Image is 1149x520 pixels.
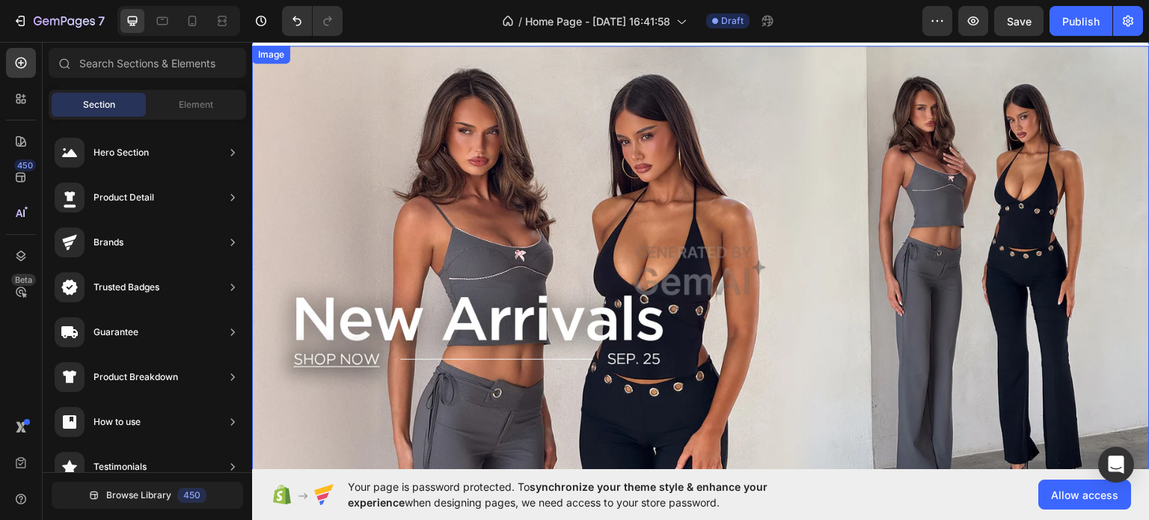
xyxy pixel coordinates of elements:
div: Product Detail [94,190,154,205]
span: Browse Library [106,489,171,502]
button: Publish [1050,6,1112,36]
p: 7 [98,12,105,30]
span: synchronize your theme style & enhance your experience [348,480,767,509]
div: Brands [94,235,123,250]
span: / [518,13,522,29]
input: Search Sections & Elements [49,48,246,78]
div: Publish [1062,13,1100,29]
div: Hero Section [94,145,149,160]
div: Undo/Redo [282,6,343,36]
div: Open Intercom Messenger [1098,447,1134,483]
div: 450 [177,488,206,503]
button: 7 [6,6,111,36]
span: Save [1007,15,1032,28]
div: Product Breakdown [94,370,178,385]
span: Allow access [1051,487,1118,503]
div: 450 [14,159,36,171]
div: How to use [94,415,141,429]
span: Element [179,98,213,111]
div: Guarantee [94,325,138,340]
div: Testimonials [94,459,147,474]
iframe: Design area [252,42,1149,469]
span: Your page is password protected. To when designing pages, we need access to your store password. [348,479,826,510]
button: Allow access [1038,480,1131,510]
button: Browse Library450 [52,482,243,509]
div: Trusted Badges [94,280,159,295]
span: Home Page - [DATE] 16:41:58 [525,13,670,29]
button: Save [994,6,1044,36]
span: Draft [721,14,744,28]
div: Beta [11,274,36,286]
span: Section [83,98,115,111]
